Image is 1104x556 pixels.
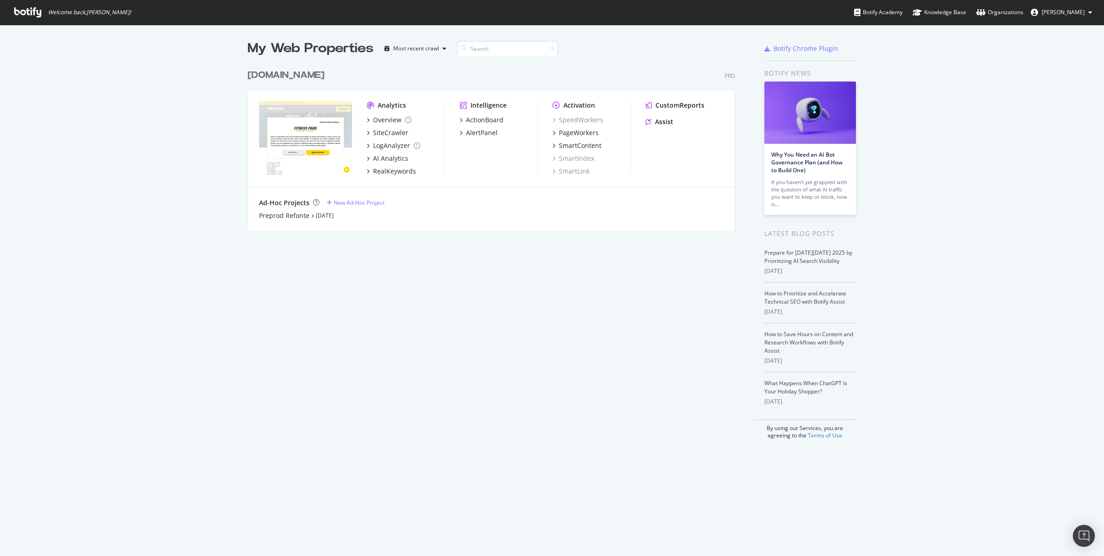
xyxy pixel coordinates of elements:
[248,69,328,82] a: [DOMAIN_NAME]
[808,431,842,439] a: Terms of Use
[552,128,599,137] a: PageWorkers
[764,44,838,53] a: Botify Chrome Plugin
[327,199,384,207] a: New Ad-Hoc Project
[373,167,416,176] div: RealKeywords
[764,82,856,144] img: Why You Need an AI Bot Governance Plan (and How to Build One)
[460,128,498,137] a: AlertPanel
[1023,5,1099,20] button: [PERSON_NAME]
[764,308,856,316] div: [DATE]
[645,117,673,126] a: Assist
[563,101,595,110] div: Activation
[1042,8,1085,16] span: Camille Perrin
[552,115,603,125] a: SpeedWorkers
[753,420,856,439] div: By using our Services, you are agreeing to the
[334,199,384,207] div: New Ad-Hoc Project
[259,198,309,207] div: Ad-Hoc Projects
[457,41,558,57] input: Search
[373,141,410,150] div: LogAnalyzer
[559,128,599,137] div: PageWorkers
[367,167,416,176] a: RealKeywords
[764,267,856,275] div: [DATE]
[367,115,411,125] a: Overview
[725,72,735,80] div: Pro
[854,8,903,17] div: Botify Academy
[373,154,408,163] div: AI Analytics
[764,68,856,78] div: Botify news
[764,379,847,395] a: What Happens When ChatGPT Is Your Holiday Shopper?
[48,9,131,16] span: Welcome back, [PERSON_NAME] !
[373,115,401,125] div: Overview
[913,8,966,17] div: Knowledge Base
[552,154,594,163] a: SmartIndex
[378,101,406,110] div: Analytics
[460,115,503,125] a: ActionBoard
[774,44,838,53] div: Botify Chrome Plugin
[373,128,408,137] div: SiteCrawler
[552,141,601,150] a: SmartContent
[248,58,742,231] div: grid
[771,151,843,174] a: Why You Need an AI Bot Governance Plan (and How to Build One)
[259,101,352,175] img: fitnesspark.fr
[471,101,507,110] div: Intelligence
[367,128,408,137] a: SiteCrawler
[764,357,856,365] div: [DATE]
[764,398,856,406] div: [DATE]
[764,330,853,354] a: How to Save Hours on Content and Research Workflows with Botify Assist
[655,101,704,110] div: CustomReports
[764,289,846,305] a: How to Prioritize and Accelerate Technical SEO with Botify Assist
[559,141,601,150] div: SmartContent
[248,69,325,82] div: [DOMAIN_NAME]
[367,141,420,150] a: LogAnalyzer
[466,115,503,125] div: ActionBoard
[1073,525,1095,547] div: Open Intercom Messenger
[393,46,439,51] div: Most recent crawl
[764,249,852,265] a: Prepare for [DATE][DATE] 2025 by Prioritizing AI Search Visibility
[316,212,334,219] a: [DATE]
[552,167,590,176] a: SmartLink
[976,8,1023,17] div: Organizations
[381,41,450,56] button: Most recent crawl
[645,101,704,110] a: CustomReports
[764,229,856,239] div: Latest Blog Posts
[655,117,673,126] div: Assist
[259,211,309,220] a: Preprod Refonte
[367,154,408,163] a: AI Analytics
[466,128,498,137] div: AlertPanel
[771,179,849,208] div: If you haven’t yet grappled with the question of what AI traffic you want to keep or block, now is…
[248,39,373,58] div: My Web Properties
